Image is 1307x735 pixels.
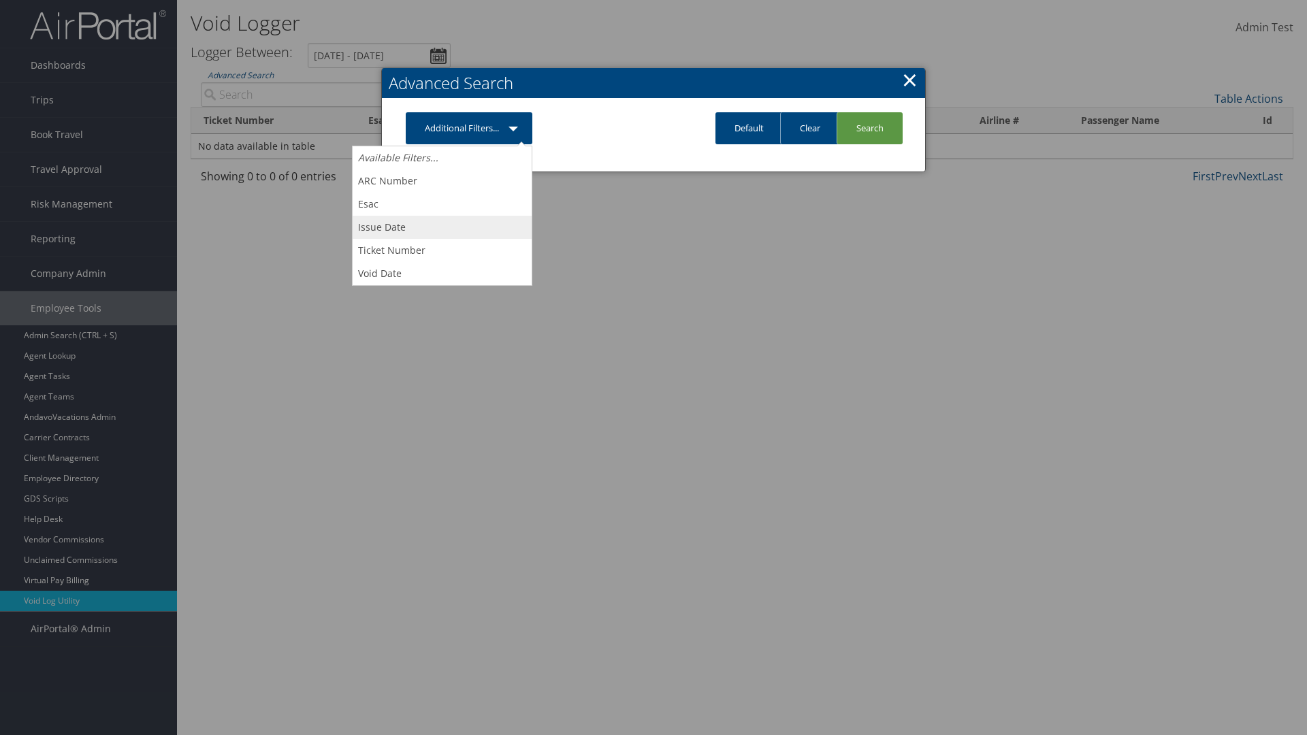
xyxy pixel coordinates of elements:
[406,112,532,144] a: Additional Filters...
[902,66,918,93] a: Close
[353,169,532,193] a: ARC Number
[353,193,532,216] a: Esac
[358,151,438,164] i: Available Filters...
[353,239,532,262] a: Ticket Number
[837,112,903,144] a: Search
[382,68,925,98] h2: Advanced Search
[780,112,839,144] a: Clear
[353,262,532,285] a: Void Date
[715,112,783,144] a: Default
[353,216,532,239] a: Issue Date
